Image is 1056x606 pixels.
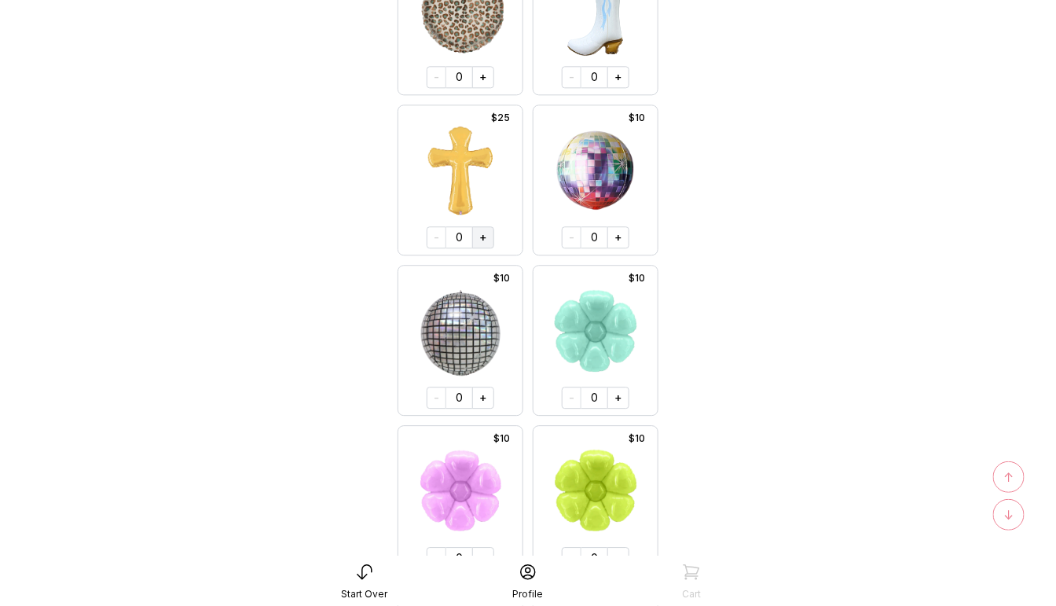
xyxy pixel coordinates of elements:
div: $25 [485,110,516,126]
div: 0 [446,387,472,409]
div: $10 [622,270,651,286]
button: + [607,226,629,248]
button: + [607,66,629,88]
button: - [562,226,581,248]
div: Profile [513,588,544,600]
button: - [427,387,446,409]
div: 0 [446,547,472,569]
div: 0 [581,547,607,569]
div: 0 [581,387,607,409]
img: Flower Shape Lilac Purple, 26in, Party Brands [417,445,504,538]
button: - [562,547,581,569]
button: + [472,387,494,409]
div: 0 [581,66,607,88]
button: + [472,547,494,569]
button: + [472,226,494,248]
div: Start Over [342,588,388,600]
button: - [427,66,446,88]
div: $10 [487,431,516,446]
div: 0 [446,66,472,88]
div: Cart [682,588,701,600]
div: 0 [446,226,472,248]
span: ↑ [1004,468,1014,487]
div: $10 [622,431,651,446]
button: - [562,387,581,409]
button: + [472,66,494,88]
button: - [427,547,446,569]
button: + [607,547,629,569]
img: Cross, 44in, Betallic [417,124,504,217]
img: Flower Shape Light Blue, 26in, Party Brands [552,285,639,377]
button: - [427,226,446,248]
div: $10 [622,110,651,126]
img: Disco Ball Rainbow, 20in, Party Brands [552,124,639,217]
div: 0 [581,226,607,248]
img: Flower Shape Lime Green, 26in, Party Brands [552,445,639,538]
div: $10 [487,270,516,286]
span: ↓ [1004,505,1014,524]
img: Discoball, 20in, Party Brands [417,285,504,377]
button: + [607,387,629,409]
button: - [562,66,581,88]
